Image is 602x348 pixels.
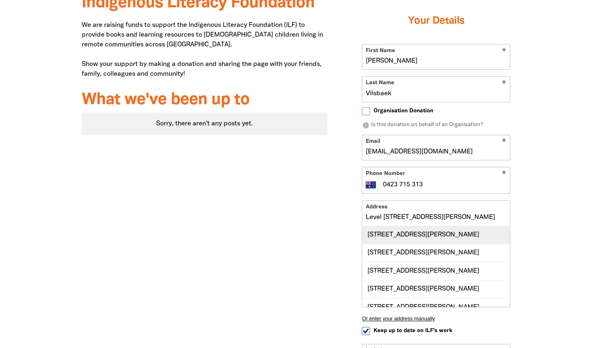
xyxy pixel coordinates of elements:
[362,226,510,243] div: [STREET_ADDRESS][PERSON_NAME]
[362,244,510,262] div: [STREET_ADDRESS][PERSON_NAME]
[362,262,510,280] div: [STREET_ADDRESS][PERSON_NAME]
[502,171,506,178] i: Required
[362,122,369,129] i: info
[362,107,370,115] input: Organisation Donation
[82,112,328,135] div: Sorry, there aren't any posts yet.
[362,280,510,298] div: [STREET_ADDRESS][PERSON_NAME]
[362,315,510,322] button: Or enter your address manually
[373,107,433,115] span: Organisation Donation
[362,298,510,316] div: [STREET_ADDRESS][PERSON_NAME]
[82,91,328,109] h3: What we've been up to
[82,112,328,135] div: Paginated content
[362,327,370,335] input: Keep up to date on ILF's work
[373,327,452,335] span: Keep up to date on ILF's work
[82,20,328,79] p: We are raising funds to support the Indigenous Literacy Foundation (ILF) to provide books and lea...
[362,121,510,129] p: Is this donation on behalf of an Organisation?
[362,5,510,37] h3: Your Details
